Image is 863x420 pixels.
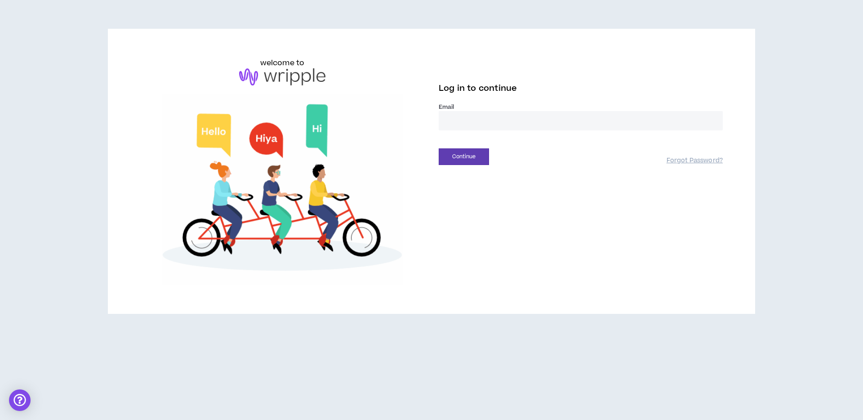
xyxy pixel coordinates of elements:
[239,68,325,85] img: logo-brand.png
[140,94,424,285] img: Welcome to Wripple
[9,389,31,411] div: Open Intercom Messenger
[667,156,723,165] a: Forgot Password?
[439,83,517,94] span: Log in to continue
[439,103,723,111] label: Email
[260,58,305,68] h6: welcome to
[439,148,489,165] button: Continue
